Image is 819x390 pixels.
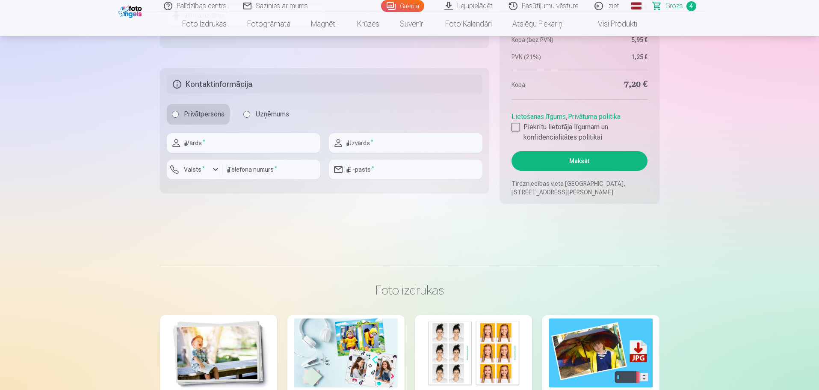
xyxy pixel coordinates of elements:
[390,12,435,36] a: Suvenīri
[243,111,250,118] input: Uzņēmums
[167,319,270,387] img: Augstas kvalitātes fotoattēlu izdrukas
[549,319,653,387] img: Augstas izšķirtspējas digitālais fotoattēls JPG formātā
[512,151,647,171] button: Maksāt
[512,179,647,196] p: Tirdzniecības vieta [GEOGRAPHIC_DATA], [STREET_ADDRESS][PERSON_NAME]
[686,1,696,11] span: 4
[118,3,144,18] img: /fa1
[665,1,683,11] span: Grozs
[167,160,222,179] button: Valsts*
[512,108,647,143] div: ,
[435,12,502,36] a: Foto kalendāri
[584,36,648,44] dd: 5,95 €
[180,165,208,174] label: Valsts
[512,122,647,143] label: Piekrītu lietotāja līgumam un konfidencialitātes politikai
[172,12,237,36] a: Foto izdrukas
[512,113,566,121] a: Lietošanas līgums
[294,319,398,387] img: Foto kolāža no divām fotogrāfijām
[237,12,301,36] a: Fotogrāmata
[512,79,575,91] dt: Kopā
[238,104,294,125] label: Uzņēmums
[167,75,483,94] h5: Kontaktinformācija
[422,319,525,387] img: Foto izdrukas dokumentiem
[502,12,574,36] a: Atslēgu piekariņi
[347,12,390,36] a: Krūzes
[172,111,179,118] input: Privātpersona
[568,113,621,121] a: Privātuma politika
[167,283,653,298] h3: Foto izdrukas
[584,79,648,91] dd: 7,20 €
[167,104,230,125] label: Privātpersona
[574,12,648,36] a: Visi produkti
[301,12,347,36] a: Magnēti
[512,53,575,61] dt: PVN (21%)
[584,53,648,61] dd: 1,25 €
[512,36,575,44] dt: Kopā (bez PVN)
